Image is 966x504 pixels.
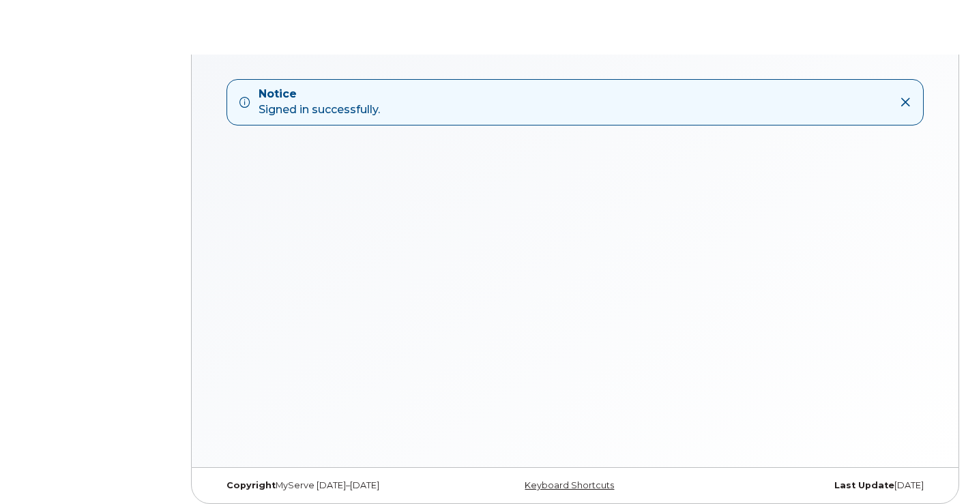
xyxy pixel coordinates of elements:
strong: Notice [259,87,380,102]
div: [DATE] [694,480,934,491]
strong: Copyright [226,480,276,490]
div: MyServe [DATE]–[DATE] [216,480,456,491]
strong: Last Update [834,480,894,490]
div: Signed in successfully. [259,87,380,118]
a: Keyboard Shortcuts [525,480,614,490]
